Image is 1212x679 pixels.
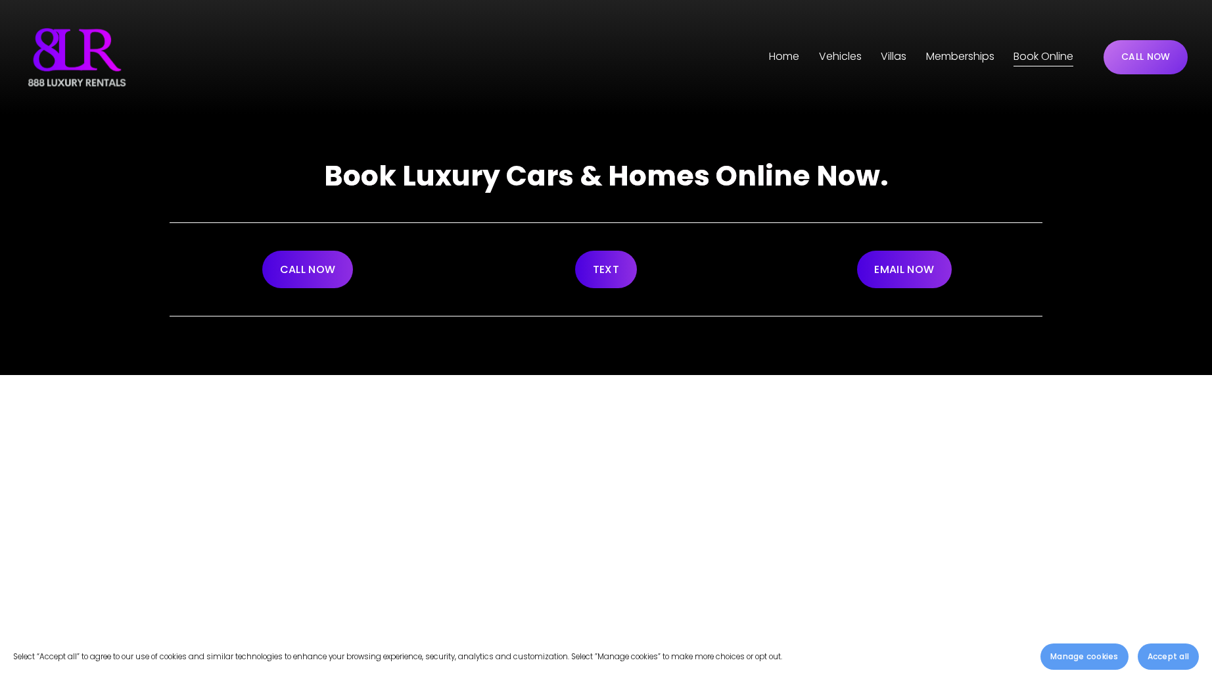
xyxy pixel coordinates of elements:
[926,47,994,68] a: Memberships
[1138,643,1199,670] button: Accept all
[1040,643,1128,670] button: Manage cookies
[819,47,862,66] span: Vehicles
[881,47,906,66] span: Villas
[1104,40,1188,74] a: CALL NOW
[262,251,353,288] a: CALL NOW
[819,47,862,68] a: folder dropdown
[575,251,637,288] a: TEXT
[857,251,952,288] a: EMAIL NOW
[881,47,906,68] a: folder dropdown
[1148,651,1189,663] span: Accept all
[769,47,799,68] a: Home
[13,650,782,664] p: Select “Accept all” to agree to our use of cookies and similar technologies to enhance your brows...
[24,24,129,90] img: Luxury Car &amp; Home Rentals For Every Occasion
[1014,47,1073,68] a: Book Online
[1050,651,1118,663] span: Manage cookies
[324,156,889,195] strong: Book Luxury Cars & Homes Online Now.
